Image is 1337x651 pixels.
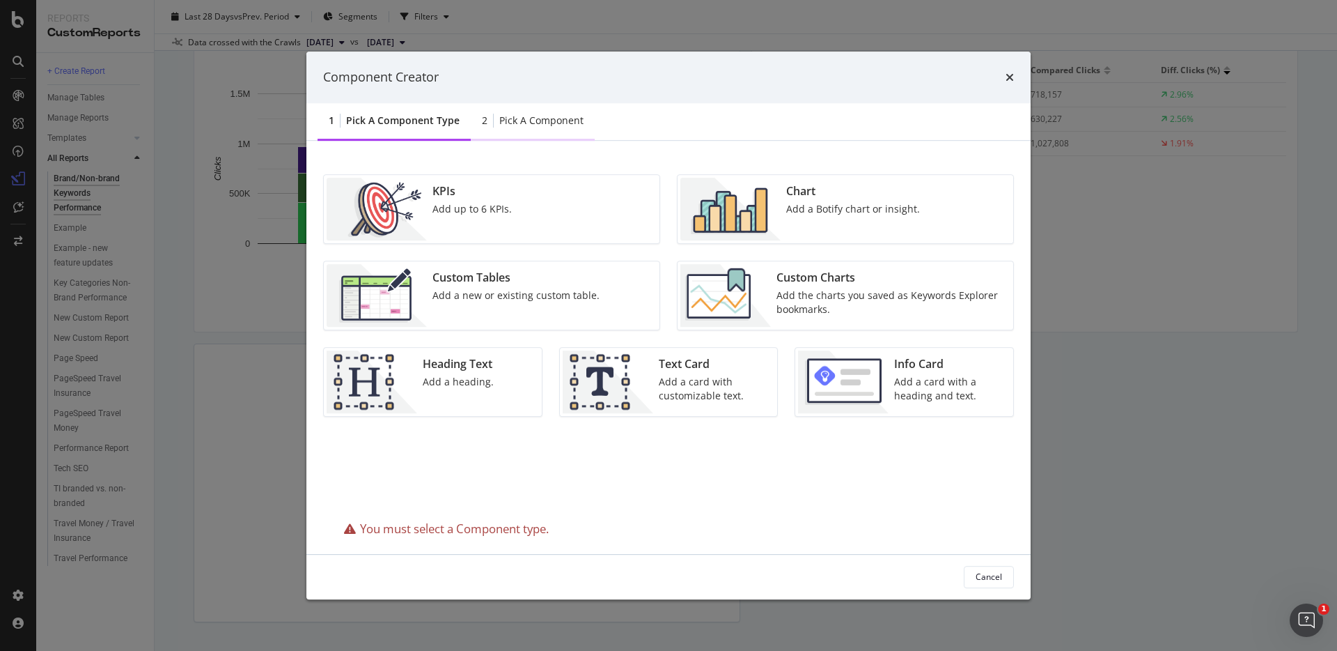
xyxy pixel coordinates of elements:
[323,68,439,86] div: Component Creator
[432,202,512,216] div: Add up to 6 KPIs.
[659,356,769,372] div: Text Card
[327,264,427,327] img: CzM_nd8v.png
[563,351,653,413] img: CIPqJSrR.png
[432,289,600,302] div: Add a new or existing custom table.
[964,566,1014,588] button: Cancel
[680,264,771,327] img: Chdk0Fza.png
[776,289,1005,316] div: Add the charts you saved as Keywords Explorer bookmarks.
[423,375,494,389] div: Add a heading.
[306,52,1031,599] div: modal
[680,178,781,240] img: BHjNRGjj.png
[776,270,1005,286] div: Custom Charts
[1290,604,1323,637] iframe: Intercom live chat
[346,114,460,128] div: Pick a Component type
[360,521,549,537] span: You must select a Component type.
[786,202,920,216] div: Add a Botify chart or insight.
[327,178,427,240] img: __UUOcd1.png
[894,375,1005,403] div: Add a card with a heading and text.
[327,351,417,413] img: CtJ9-kHf.png
[976,571,1002,583] div: Cancel
[423,356,494,372] div: Heading Text
[798,351,889,413] img: 9fcGIRyhgxRLRpur6FCk681sBQ4rDmX99LnU5EkywwAAAAAElFTkSuQmCC
[894,356,1005,372] div: Info Card
[659,375,769,403] div: Add a card with customizable text.
[786,183,920,199] div: Chart
[1006,68,1014,86] div: times
[329,114,334,128] div: 1
[499,114,584,128] div: Pick a Component
[432,183,512,199] div: KPIs
[1318,604,1329,615] span: 1
[482,114,487,128] div: 2
[432,270,600,286] div: Custom Tables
